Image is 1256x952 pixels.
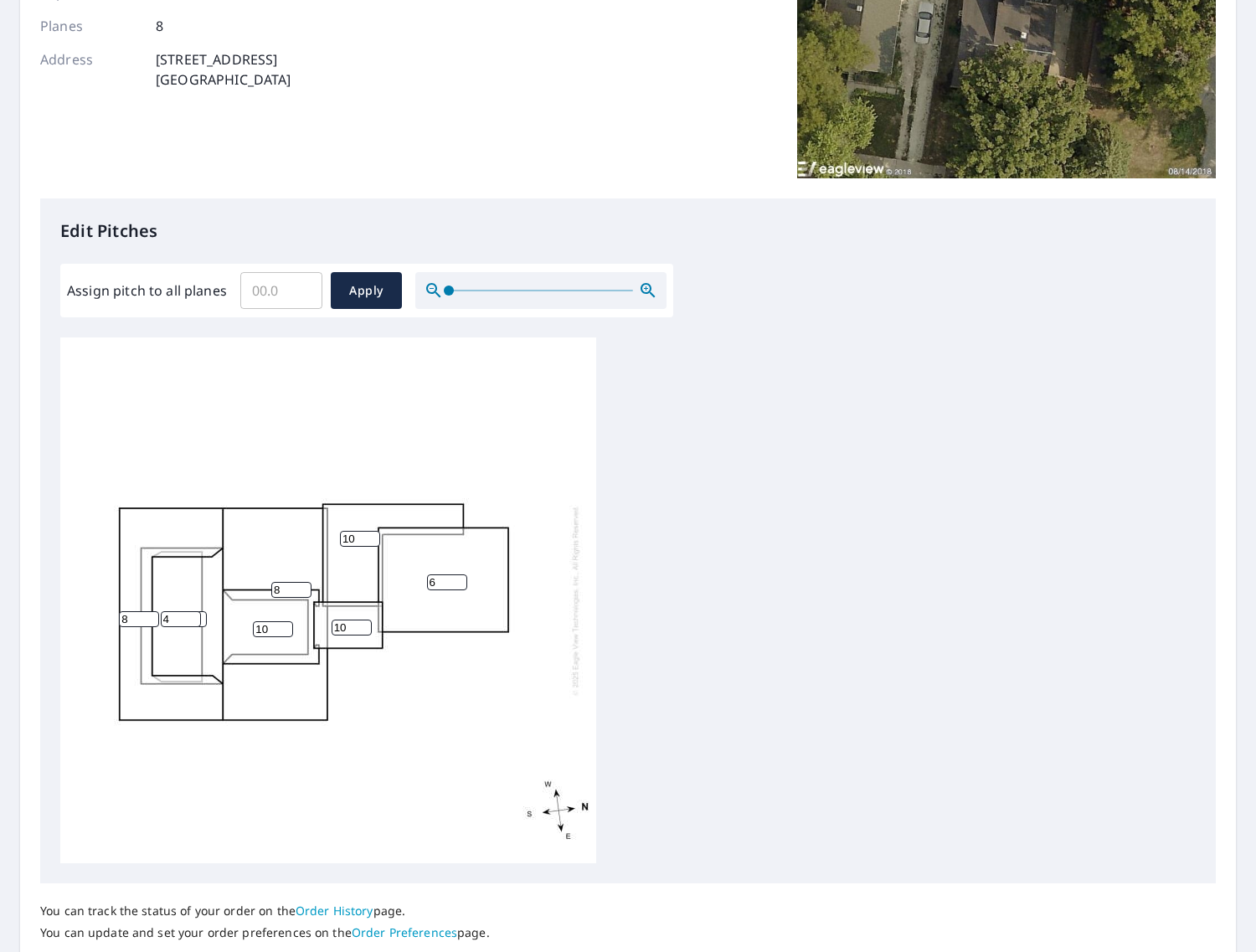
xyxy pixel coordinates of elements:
a: Order History [296,903,373,919]
a: Order Preferences [352,924,457,940]
p: You can update and set your order preferences on the page. [40,925,490,940]
p: You can track the status of your order on the page. [40,903,490,919]
input: 00.0 [240,267,322,314]
span: Apply [344,280,389,301]
label: Assign pitch to all planes [67,280,227,301]
p: Address [40,49,141,90]
button: Apply [331,272,402,309]
p: [STREET_ADDRESS] [GEOGRAPHIC_DATA] [156,49,291,90]
p: Planes [40,16,141,36]
p: Edit Pitches [60,219,1196,244]
p: 8 [156,16,163,36]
